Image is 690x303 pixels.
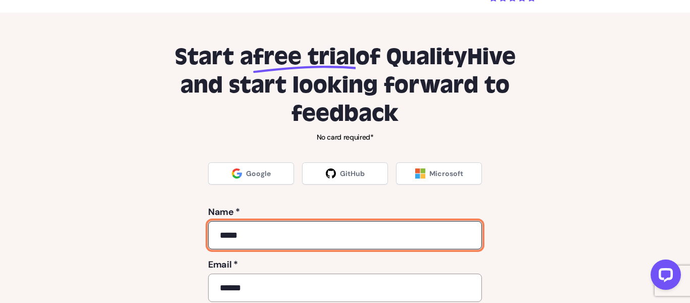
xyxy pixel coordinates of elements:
[159,132,531,142] p: No card required*
[340,168,365,179] span: GitHub
[175,43,253,71] span: Start a
[208,257,482,272] label: Email *
[208,162,294,185] a: Google
[208,205,482,219] label: Name *
[253,43,356,71] span: free trial
[246,168,271,179] span: Google
[429,168,463,179] span: Microsoft
[396,162,482,185] a: Microsoft
[643,255,685,298] iframe: LiveChat chat widget
[302,162,388,185] a: GitHub
[180,43,516,128] span: of QualityHive and start looking forward to feedback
